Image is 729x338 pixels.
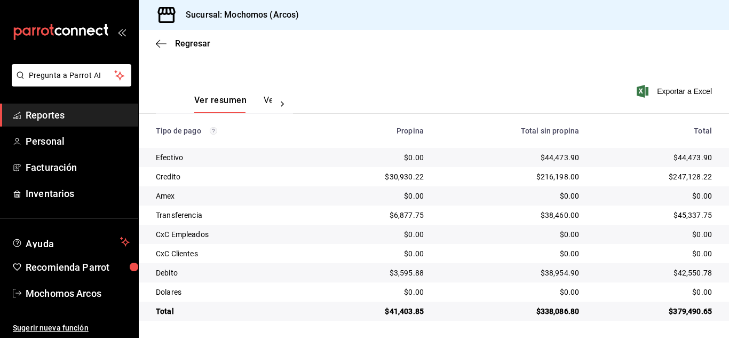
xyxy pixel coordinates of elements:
button: Pregunta a Parrot AI [12,64,131,87]
button: open_drawer_menu [117,28,126,36]
span: Personal [26,134,130,148]
div: $42,550.78 [596,268,712,278]
div: $0.00 [326,152,424,163]
div: $0.00 [441,248,579,259]
h3: Sucursal: Mochomos (Arcos) [177,9,299,21]
svg: Los pagos realizados con Pay y otras terminales son montos brutos. [210,127,217,135]
div: $247,128.22 [596,171,712,182]
span: Regresar [175,38,210,49]
div: $0.00 [596,229,712,240]
div: Total [156,306,309,317]
span: Inventarios [26,186,130,201]
span: Mochomos Arcos [26,286,130,301]
button: Exportar a Excel [639,85,712,98]
div: Total sin propina [441,127,579,135]
span: Sugerir nueva función [13,323,130,334]
div: $0.00 [596,248,712,259]
div: Transferencia [156,210,309,221]
span: Recomienda Parrot [26,260,130,274]
div: $38,460.00 [441,210,579,221]
div: $0.00 [441,191,579,201]
div: $0.00 [441,287,579,297]
div: Dolares [156,287,309,297]
div: Amex [156,191,309,201]
div: $6,877.75 [326,210,424,221]
div: $379,490.65 [596,306,712,317]
span: Facturación [26,160,130,175]
div: CxC Empleados [156,229,309,240]
div: $0.00 [326,248,424,259]
div: $38,954.90 [441,268,579,278]
button: Regresar [156,38,210,49]
button: Ver pagos [264,95,304,113]
div: $0.00 [596,287,712,297]
span: Reportes [26,108,130,122]
div: $0.00 [441,229,579,240]
div: Efectivo [156,152,309,163]
div: Propina [326,127,424,135]
div: CxC Clientes [156,248,309,259]
div: $3,595.88 [326,268,424,278]
div: navigation tabs [194,95,272,113]
div: $338,086.80 [441,306,579,317]
div: Total [596,127,712,135]
div: $45,337.75 [596,210,712,221]
div: $0.00 [326,287,424,297]
div: $44,473.90 [596,152,712,163]
span: Pregunta a Parrot AI [29,70,115,81]
div: Debito [156,268,309,278]
div: $0.00 [326,229,424,240]
div: $0.00 [596,191,712,201]
div: $41,403.85 [326,306,424,317]
span: Ayuda [26,235,116,248]
div: $216,198.00 [441,171,579,182]
div: $30,930.22 [326,171,424,182]
div: $0.00 [326,191,424,201]
div: Tipo de pago [156,127,309,135]
a: Pregunta a Parrot AI [7,77,131,89]
button: Ver resumen [194,95,247,113]
div: Credito [156,171,309,182]
div: $44,473.90 [441,152,579,163]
